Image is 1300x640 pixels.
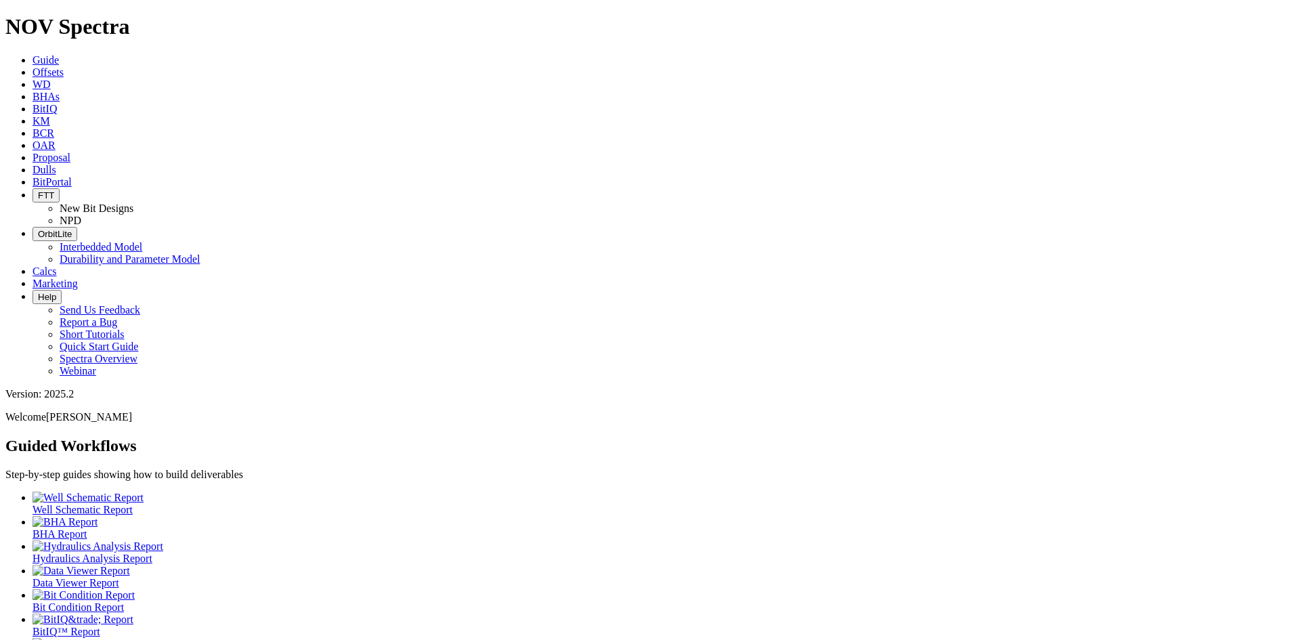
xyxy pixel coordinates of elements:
span: BHA Report [32,528,87,540]
a: Hydraulics Analysis Report Hydraulics Analysis Report [32,540,1295,564]
span: Bit Condition Report [32,601,124,613]
a: BitPortal [32,176,72,188]
a: Marketing [32,278,78,289]
a: Data Viewer Report Data Viewer Report [32,565,1295,589]
span: Well Schematic Report [32,504,133,515]
a: New Bit Designs [60,202,133,214]
a: NPD [60,215,81,226]
img: Hydraulics Analysis Report [32,540,163,553]
a: Durability and Parameter Model [60,253,200,265]
a: Short Tutorials [60,328,125,340]
a: Offsets [32,66,64,78]
a: Calcs [32,265,57,277]
a: Dulls [32,164,56,175]
p: Welcome [5,411,1295,423]
img: Well Schematic Report [32,492,144,504]
img: BitIQ&trade; Report [32,614,133,626]
img: BHA Report [32,516,97,528]
a: Webinar [60,365,96,377]
button: FTT [32,188,60,202]
a: Quick Start Guide [60,341,138,352]
button: Help [32,290,62,304]
span: Hydraulics Analysis Report [32,553,152,564]
a: BitIQ [32,103,57,114]
span: Help [38,292,56,302]
a: Well Schematic Report Well Schematic Report [32,492,1295,515]
a: KM [32,115,50,127]
a: Bit Condition Report Bit Condition Report [32,589,1295,613]
span: Data Viewer Report [32,577,119,589]
span: [PERSON_NAME] [46,411,132,423]
div: Version: 2025.2 [5,388,1295,400]
img: Bit Condition Report [32,589,135,601]
a: BitIQ&trade; Report BitIQ™ Report [32,614,1295,637]
h2: Guided Workflows [5,437,1295,455]
a: Proposal [32,152,70,163]
span: FTT [38,190,54,200]
a: Send Us Feedback [60,304,140,316]
a: Spectra Overview [60,353,137,364]
a: BCR [32,127,54,139]
a: BHAs [32,91,60,102]
a: Interbedded Model [60,241,142,253]
a: WD [32,79,51,90]
p: Step-by-step guides showing how to build deliverables [5,469,1295,481]
a: Guide [32,54,59,66]
button: OrbitLite [32,227,77,241]
span: OrbitLite [38,229,72,239]
a: Report a Bug [60,316,117,328]
a: OAR [32,140,56,151]
img: Data Viewer Report [32,565,130,577]
a: BHA Report BHA Report [32,516,1295,540]
span: BitIQ™ Report [32,626,100,637]
h1: NOV Spectra [5,14,1295,39]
